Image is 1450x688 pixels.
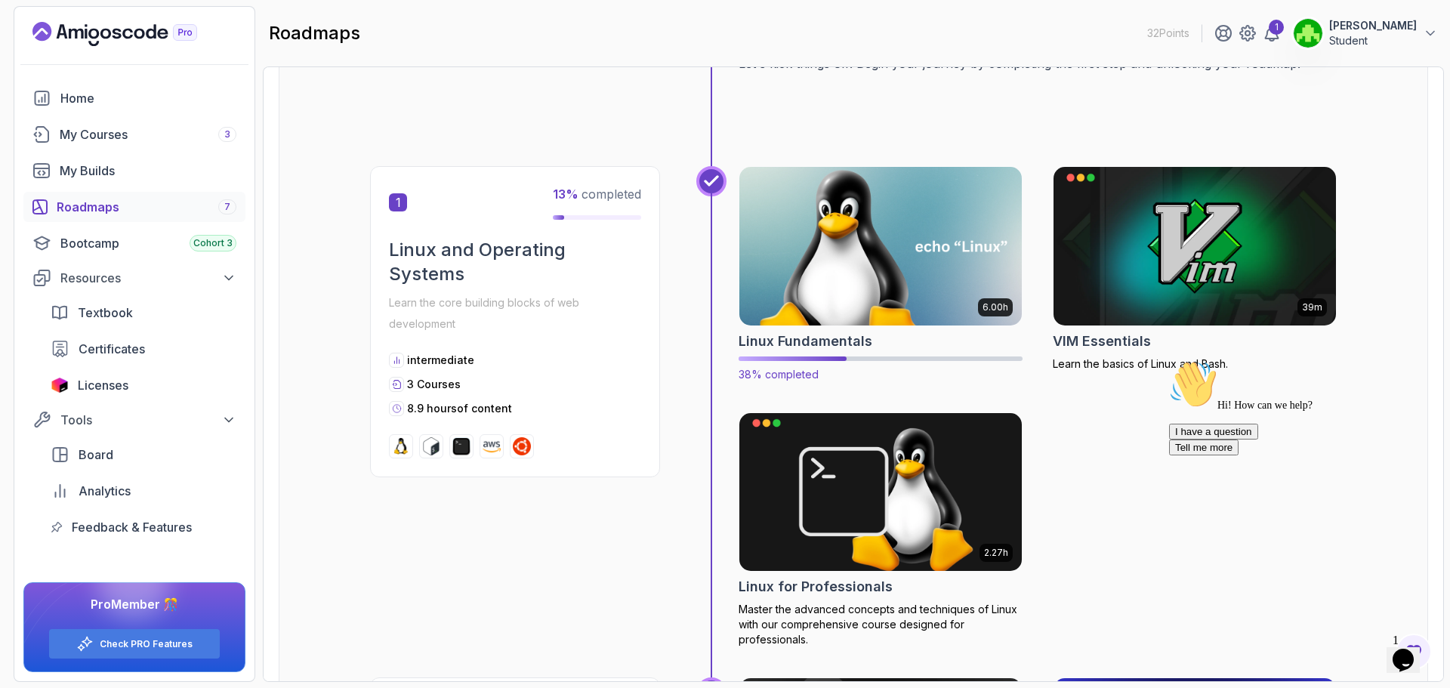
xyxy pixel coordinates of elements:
[48,628,221,659] button: Check PRO Features
[739,412,1023,648] a: Linux for Professionals card2.27hLinux for ProfessionalsMaster the advanced concepts and techniqu...
[1053,356,1337,372] p: Learn the basics of Linux and Bash.
[739,576,893,597] h2: Linux for Professionals
[79,340,145,358] span: Certificates
[100,638,193,650] a: Check PRO Features
[60,234,236,252] div: Bootcamp
[42,476,245,506] a: analytics
[389,292,641,335] p: Learn the core building blocks of web development
[193,237,233,249] span: Cohort 3
[1269,20,1284,35] div: 1
[1163,354,1435,620] iframe: chat widget
[513,437,531,455] img: ubuntu logo
[224,128,230,140] span: 3
[23,156,245,186] a: builds
[42,512,245,542] a: feedback
[1053,331,1151,352] h2: VIM Essentials
[1387,628,1435,673] iframe: chat widget
[452,437,470,455] img: terminal logo
[739,413,1022,572] img: Linux for Professionals card
[407,378,461,390] span: 3 Courses
[42,440,245,470] a: board
[23,228,245,258] a: bootcamp
[60,162,236,180] div: My Builds
[1329,18,1417,33] p: [PERSON_NAME]
[42,334,245,364] a: certificates
[32,22,232,46] a: Landing page
[422,437,440,455] img: bash logo
[739,368,819,381] span: 38% completed
[389,193,407,211] span: 1
[1293,18,1438,48] button: user profile image[PERSON_NAME]Student
[392,437,410,455] img: linux logo
[739,331,872,352] h2: Linux Fundamentals
[78,376,128,394] span: Licenses
[57,198,236,216] div: Roadmaps
[23,83,245,113] a: home
[6,69,95,85] button: I have a question
[23,119,245,150] a: courses
[42,298,245,328] a: textbook
[553,187,578,202] span: 13 %
[60,125,236,143] div: My Courses
[1147,26,1189,41] p: 32 Points
[51,378,69,393] img: jetbrains icon
[1263,24,1281,42] a: 1
[1329,33,1417,48] p: Student
[23,192,245,222] a: roadmaps
[60,89,236,107] div: Home
[42,370,245,400] a: licenses
[739,602,1023,647] p: Master the advanced concepts and techniques of Linux with our comprehensive course designed for p...
[407,401,512,416] p: 8.9 hours of content
[79,482,131,500] span: Analytics
[6,6,54,54] img: :wave:
[1054,167,1336,325] img: VIM Essentials card
[79,446,113,464] span: Board
[483,437,501,455] img: aws logo
[6,45,150,57] span: Hi! How can we help?
[733,163,1029,329] img: Linux Fundamentals card
[1053,166,1337,372] a: VIM Essentials card39mVIM EssentialsLearn the basics of Linux and Bash.
[6,85,76,101] button: Tell me more
[72,518,192,536] span: Feedback & Features
[983,301,1008,313] p: 6.00h
[389,238,641,286] h2: Linux and Operating Systems
[60,269,236,287] div: Resources
[553,187,641,202] span: completed
[6,6,278,101] div: 👋Hi! How can we help?I have a questionTell me more
[224,201,230,213] span: 7
[984,547,1008,559] p: 2.27h
[23,406,245,433] button: Tools
[60,411,236,429] div: Tools
[407,353,474,368] p: intermediate
[78,304,133,322] span: Textbook
[739,166,1023,382] a: Linux Fundamentals card6.00hLinux Fundamentals38% completed
[269,21,360,45] h2: roadmaps
[23,264,245,292] button: Resources
[1294,19,1322,48] img: user profile image
[1302,301,1322,313] p: 39m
